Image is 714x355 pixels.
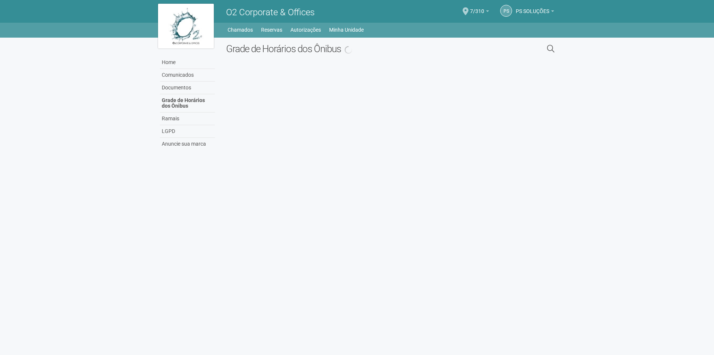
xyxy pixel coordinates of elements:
[516,9,554,15] a: PS SOLUÇÕES
[290,25,321,35] a: Autorizações
[160,69,215,82] a: Comunicados
[500,5,512,17] a: PS
[160,82,215,94] a: Documentos
[160,112,215,125] a: Ramais
[160,56,215,69] a: Home
[226,43,470,54] h2: Grade de Horários dos Ônibus
[261,25,282,35] a: Reservas
[470,1,484,14] span: 7/310
[160,138,215,150] a: Anuncie sua marca
[228,25,253,35] a: Chamados
[160,94,215,112] a: Grade de Horários dos Ônibus
[158,4,214,48] img: logo.jpg
[329,25,364,35] a: Minha Unidade
[160,125,215,138] a: LGPD
[516,1,549,14] span: PS SOLUÇÕES
[345,46,352,54] img: spinner.png
[226,7,315,18] span: O2 Corporate & Offices
[470,9,489,15] a: 7/310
